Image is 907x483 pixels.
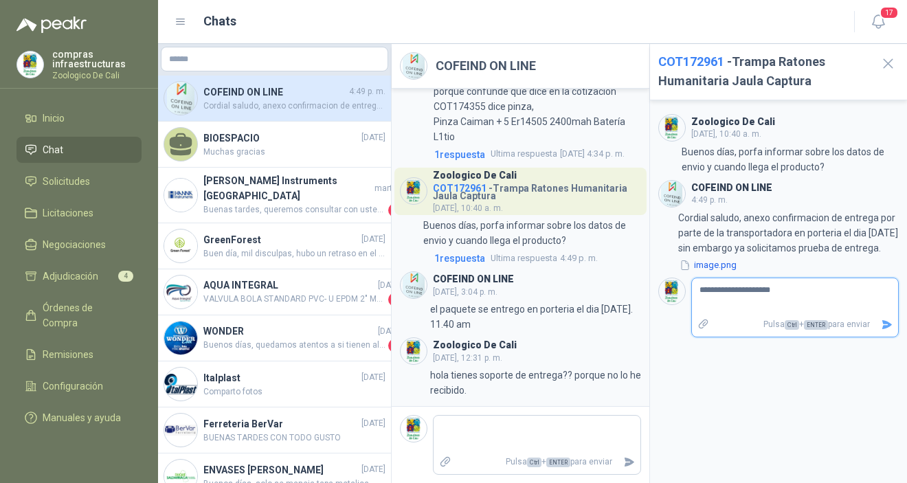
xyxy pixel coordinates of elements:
span: Buen día, mil disculpas, hubo un retraso en el stock, pero el día de [DATE] se despachó el produc... [203,247,385,260]
span: Solicitudes [43,174,90,189]
span: Comparto fotos [203,385,385,398]
a: Solicitudes [16,168,142,194]
span: 4:49 p. m. [349,85,385,98]
span: 4:49 p. m. [691,195,728,205]
span: 1 respuesta [434,251,485,266]
span: 4:49 p. m. [491,251,598,265]
span: Buenos días, quedamos atentos a si tienen alguna duda adicional [203,339,385,352]
a: Company LogoItalplast[DATE]Comparto fotos [158,361,391,407]
a: Company Logo[PERSON_NAME] Instruments [GEOGRAPHIC_DATA]martesBuenas tardes, queremos consultar co... [158,168,391,223]
button: Enviar [875,313,898,337]
img: Company Logo [17,52,43,78]
img: Company Logo [401,338,427,364]
a: Company LogoAQUA INTEGRAL[DATE]VALVULA BOLA STANDARD PVC- U EPDM 2" MA - REF. 36526 LASTIMOSAMENT... [158,269,391,315]
h3: Zoologico De Cali [433,172,517,179]
p: Cordial saludo, anexo confirmacion de entrega por parte de la transportadora en porteria el dia [... [678,210,899,256]
p: Buenos días, porfa informar sobre los datos de envio y cuando llega el producto? [682,144,899,175]
h3: COFEIND ON LINE [433,276,514,283]
a: 1respuestaUltima respuesta4:49 p. m. [432,251,641,266]
a: Adjudicación4 [16,263,142,289]
span: 1 [388,339,402,352]
a: Company LogoGreenForest[DATE]Buen día, mil disculpas, hubo un retraso en el stock, pero el día de... [158,223,391,269]
span: Cordial saludo, anexo confirmacion de entrega por parte de la transportadora en porteria el dia [... [203,100,385,113]
a: BIOESPACIO[DATE]Muchas gracias [158,122,391,168]
h4: COFEIND ON LINE [203,85,346,100]
span: 1 [388,293,402,306]
h2: - Trampa Ratones Humanitaria Jaula Captura [658,52,869,91]
h4: Italplast [203,370,359,385]
span: 1 respuesta [434,147,485,162]
h3: Zoologico De Cali [433,341,517,349]
span: Muchas gracias [203,146,385,159]
h4: GreenForest [203,232,359,247]
p: Pulsa + para enviar [457,450,618,474]
span: 1 [388,203,402,217]
span: Ultima respuesta [491,251,557,265]
img: Company Logo [164,82,197,115]
h4: [PERSON_NAME] Instruments [GEOGRAPHIC_DATA] [203,173,372,203]
span: 4 [118,271,133,282]
p: el paquete se entrego en porteria el dia [DATE]. 11.40 am [430,302,640,332]
span: martes [374,182,402,195]
button: image.png [678,258,738,273]
span: [DATE], 3:04 p. m. [433,287,497,297]
h4: - Trampa Ratones Humanitaria Jaula Captura [433,179,641,200]
span: Buenas tardes, queremos consultar con ustedes si van adquirir el medidor, esta semana tenemos una... [203,203,385,217]
a: Negociaciones [16,232,142,258]
a: Company LogoWONDER[DATE]Buenos días, quedamos atentos a si tienen alguna duda adicional1 [158,315,391,361]
span: VALVULA BOLA STANDARD PVC- U EPDM 2" MA - REF. 36526 LASTIMOSAMENTE, NO MANEJAMOS FT DDE ACCESORIOS. [203,293,385,306]
p: Buenos días, porfa informar sobre los datos de envio y cuando llega el producto? [423,218,640,248]
span: [DATE] [361,371,385,384]
span: [DATE] [361,233,385,246]
img: Company Logo [401,53,427,79]
span: 17 [880,6,899,19]
span: Negociaciones [43,237,106,252]
img: Company Logo [164,368,197,401]
img: Company Logo [164,276,197,308]
img: Company Logo [659,115,685,141]
img: Company Logo [659,278,685,304]
span: [DATE] [378,279,402,292]
p: Pulsa + para enviar [715,313,875,337]
h3: Zoologico De Cali [691,118,775,126]
button: 17 [866,10,891,34]
span: COT172961 [433,183,486,194]
span: [DATE] [378,325,402,338]
a: Company LogoCOFEIND ON LINE4:49 p. m.Cordial saludo, anexo confirmacion de entrega por parte de l... [158,76,391,122]
p: compras infraestructuras [52,49,142,69]
img: Company Logo [164,179,197,212]
a: Manuales y ayuda [16,405,142,431]
span: Chat [43,142,63,157]
h3: COFEIND ON LINE [691,184,772,192]
h4: ENVASES [PERSON_NAME] [203,462,359,478]
span: Ctrl [527,458,541,467]
span: Inicio [43,111,65,126]
span: [DATE], 10:40 a. m. [433,203,503,213]
span: Manuales y ayuda [43,410,121,425]
p: hola, para estar segura es este producto Pack5 Batería Litio 3.6v Er14505 2400mah porque confunde... [434,38,641,144]
span: [DATE], 12:31 p. m. [433,353,502,363]
img: Company Logo [401,272,427,298]
span: Remisiones [43,347,93,362]
img: Company Logo [164,229,197,262]
img: Company Logo [401,178,427,204]
a: Inicio [16,105,142,131]
label: Adjuntar archivos [434,450,457,474]
img: Company Logo [659,181,685,207]
a: Órdenes de Compra [16,295,142,336]
h4: BIOESPACIO [203,131,359,146]
span: ENTER [546,458,570,467]
img: Company Logo [164,322,197,355]
span: COT172961 [658,54,724,69]
span: Configuración [43,379,103,394]
img: Logo peakr [16,16,87,33]
span: [DATE] [361,417,385,430]
span: [DATE] [361,463,385,476]
span: [DATE], 10:40 a. m. [691,129,761,139]
img: Company Logo [401,416,427,442]
a: Remisiones [16,341,142,368]
span: Ultima respuesta [491,147,557,161]
span: [DATE] 4:34 p. m. [491,147,625,161]
span: BUENAS TARDES CON TODO GUSTO [203,431,385,445]
a: Chat [16,137,142,163]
